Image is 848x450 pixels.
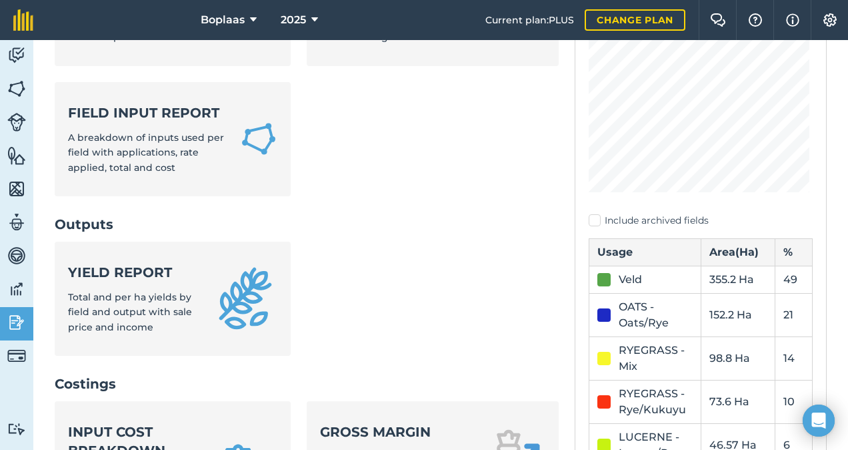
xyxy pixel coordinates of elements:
img: svg+xml;base64,PD94bWwgdmVyc2lvbj0iMS4wIiBlbmNvZGluZz0idXRmLTgiPz4KPCEtLSBHZW5lcmF0b3I6IEFkb2JlIE... [7,212,26,232]
img: svg+xml;base64,PD94bWwgdmVyc2lvbj0iMS4wIiBlbmNvZGluZz0idXRmLTgiPz4KPCEtLSBHZW5lcmF0b3I6IEFkb2JlIE... [7,279,26,299]
td: 49 [775,266,813,293]
div: RYEGRASS - Rye/Kukuyu [619,386,693,418]
a: Field Input ReportA breakdown of inputs used per field with applications, rate applied, total and... [55,82,291,196]
img: svg+xml;base64,PD94bWwgdmVyc2lvbj0iMS4wIiBlbmNvZGluZz0idXRmLTgiPz4KPCEtLSBHZW5lcmF0b3I6IEFkb2JlIE... [7,312,26,332]
td: 21 [775,293,813,336]
div: OATS - Oats/Rye [619,299,693,331]
strong: Field Input Report [68,103,224,122]
td: 355.2 Ha [701,266,775,293]
img: svg+xml;base64,PHN2ZyB4bWxucz0iaHR0cDovL3d3dy53My5vcmcvMjAwMC9zdmciIHdpZHRoPSI1NiIgaGVpZ2h0PSI2MC... [7,179,26,199]
a: Yield reportTotal and per ha yields by field and output with sale price and income [55,242,291,356]
span: 2025 [281,12,306,28]
img: svg+xml;base64,PD94bWwgdmVyc2lvbj0iMS4wIiBlbmNvZGluZz0idXRmLTgiPz4KPCEtLSBHZW5lcmF0b3I6IEFkb2JlIE... [7,347,26,365]
div: Open Intercom Messenger [803,405,835,437]
h2: Outputs [55,215,559,234]
img: Yield report [213,266,277,330]
img: svg+xml;base64,PD94bWwgdmVyc2lvbj0iMS4wIiBlbmNvZGluZz0idXRmLTgiPz4KPCEtLSBHZW5lcmF0b3I6IEFkb2JlIE... [7,423,26,435]
th: % [775,238,813,266]
img: A question mark icon [747,13,763,27]
strong: Gross margin [320,423,465,441]
img: svg+xml;base64,PHN2ZyB4bWxucz0iaHR0cDovL3d3dy53My5vcmcvMjAwMC9zdmciIHdpZHRoPSIxNyIgaGVpZ2h0PSIxNy... [786,12,799,28]
img: svg+xml;base64,PHN2ZyB4bWxucz0iaHR0cDovL3d3dy53My5vcmcvMjAwMC9zdmciIHdpZHRoPSI1NiIgaGVpZ2h0PSI2MC... [7,79,26,99]
div: RYEGRASS - Mix [619,343,693,375]
span: Total and per ha yields by field and output with sale price and income [68,291,192,333]
label: Include archived fields [589,214,813,228]
img: Two speech bubbles overlapping with the left bubble in the forefront [710,13,726,27]
h2: Costings [55,375,559,393]
img: fieldmargin Logo [13,9,33,31]
strong: Yield report [68,263,197,282]
img: svg+xml;base64,PD94bWwgdmVyc2lvbj0iMS4wIiBlbmNvZGluZz0idXRmLTgiPz4KPCEtLSBHZW5lcmF0b3I6IEFkb2JlIE... [7,246,26,266]
td: 152.2 Ha [701,293,775,336]
img: svg+xml;base64,PD94bWwgdmVyc2lvbj0iMS4wIiBlbmNvZGluZz0idXRmLTgiPz4KPCEtLSBHZW5lcmF0b3I6IEFkb2JlIE... [7,45,26,65]
td: 10 [775,380,813,423]
a: Change plan [585,9,685,31]
td: 14 [775,336,813,380]
img: A cog icon [822,13,838,27]
img: svg+xml;base64,PHN2ZyB4bWxucz0iaHR0cDovL3d3dy53My5vcmcvMjAwMC9zdmciIHdpZHRoPSI1NiIgaGVpZ2h0PSI2MC... [7,146,26,166]
span: Current plan : PLUS [485,13,574,27]
span: Boplaas [201,12,245,28]
div: Veld [619,272,642,288]
span: A breakdown of inputs used per field with applications, rate applied, total and cost [68,132,224,174]
th: Area ( Ha ) [701,238,775,266]
img: svg+xml;base64,PD94bWwgdmVyc2lvbj0iMS4wIiBlbmNvZGluZz0idXRmLTgiPz4KPCEtLSBHZW5lcmF0b3I6IEFkb2JlIE... [7,113,26,132]
td: 73.6 Ha [701,380,775,423]
td: 98.8 Ha [701,336,775,380]
th: Usage [589,238,701,266]
img: Field Input Report [240,119,277,159]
